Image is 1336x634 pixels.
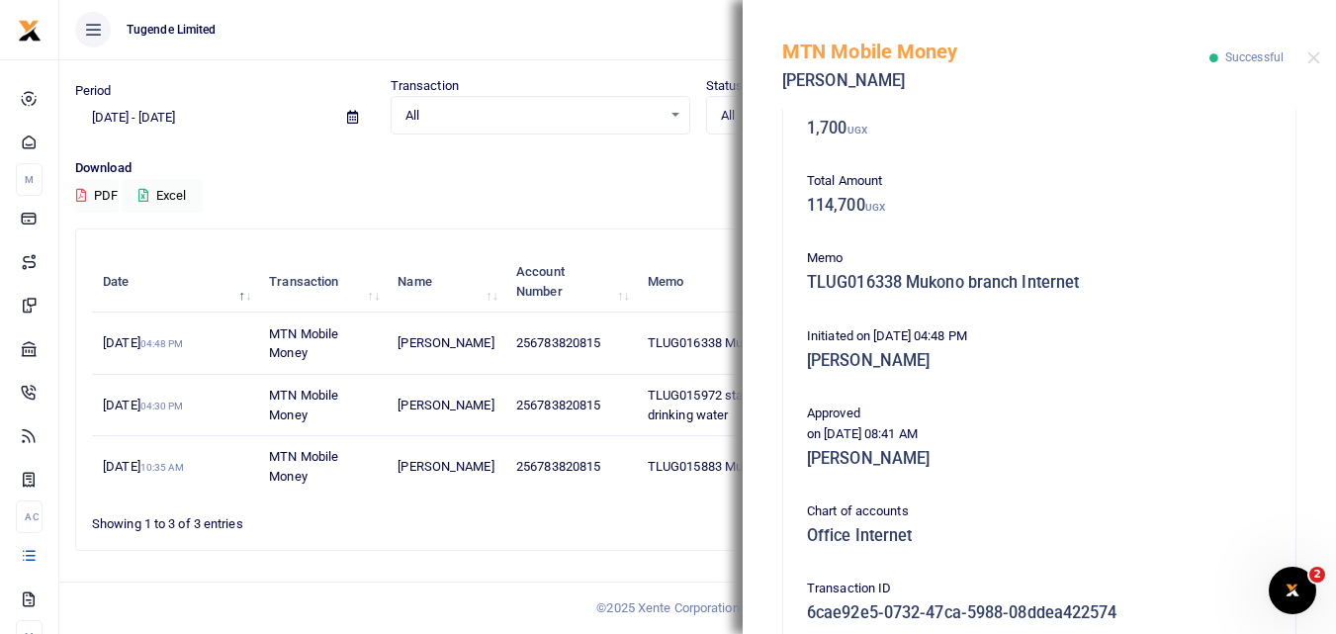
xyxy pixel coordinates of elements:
span: All [405,106,662,126]
input: select period [75,101,331,135]
p: Memo [807,248,1272,269]
h5: MTN Mobile Money [782,40,1209,63]
th: Account Number: activate to sort column ascending [505,251,637,313]
span: All [721,106,977,126]
p: on [DATE] 08:41 AM [807,424,1272,445]
span: 256783820815 [516,459,600,474]
p: Download [75,158,1320,179]
span: [DATE] [103,459,184,474]
span: 256783820815 [516,335,600,350]
span: TLUG016338 Mukono branch Internet [648,335,860,350]
label: Status [706,76,744,96]
div: Showing 1 to 3 of 3 entries [92,503,588,534]
h5: 114,700 [807,196,1272,216]
h5: Office Internet [807,526,1272,546]
span: [DATE] [103,335,183,350]
iframe: Intercom live chat [1269,567,1316,614]
span: 2 [1309,567,1325,583]
p: Chart of accounts [807,501,1272,522]
label: Period [75,81,112,101]
span: TLUG015972 staff breakfast and drinking water [648,388,836,422]
small: 04:30 PM [140,401,184,411]
a: logo-small logo-large logo-large [18,22,42,37]
h5: [PERSON_NAME] [807,449,1272,469]
h5: 1,700 [807,119,1272,138]
p: Total Amount [807,171,1272,192]
th: Name: activate to sort column ascending [387,251,505,313]
label: Transaction [391,76,459,96]
th: Memo: activate to sort column ascending [637,251,876,313]
span: 256783820815 [516,398,600,412]
span: [PERSON_NAME] [398,398,493,412]
li: M [16,163,43,196]
h5: [PERSON_NAME] [807,351,1272,371]
small: 04:48 PM [140,338,184,349]
span: MTN Mobile Money [269,388,338,422]
button: PDF [75,179,119,213]
button: Excel [122,179,203,213]
span: TLUG015883 Mukono NWSC [DATE] [648,459,851,474]
h5: [PERSON_NAME] [782,71,1209,91]
span: MTN Mobile Money [269,326,338,361]
span: MTN Mobile Money [269,449,338,484]
span: Successful [1225,50,1284,64]
small: UGX [847,125,867,136]
span: [PERSON_NAME] [398,335,493,350]
p: Approved [807,404,1272,424]
p: Initiated on [DATE] 04:48 PM [807,326,1272,347]
small: 10:35 AM [140,462,185,473]
th: Date: activate to sort column descending [92,251,258,313]
h5: TLUG016338 Mukono branch Internet [807,273,1272,293]
button: Close [1307,51,1320,64]
th: Transaction: activate to sort column ascending [258,251,387,313]
small: UGX [865,202,885,213]
p: Transaction ID [807,579,1272,599]
img: logo-small [18,19,42,43]
span: Tugende Limited [119,21,224,39]
span: [PERSON_NAME] [398,459,493,474]
span: [DATE] [103,398,183,412]
li: Ac [16,500,43,533]
h5: 6cae92e5-0732-47ca-5988-08ddea422574 [807,603,1272,623]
